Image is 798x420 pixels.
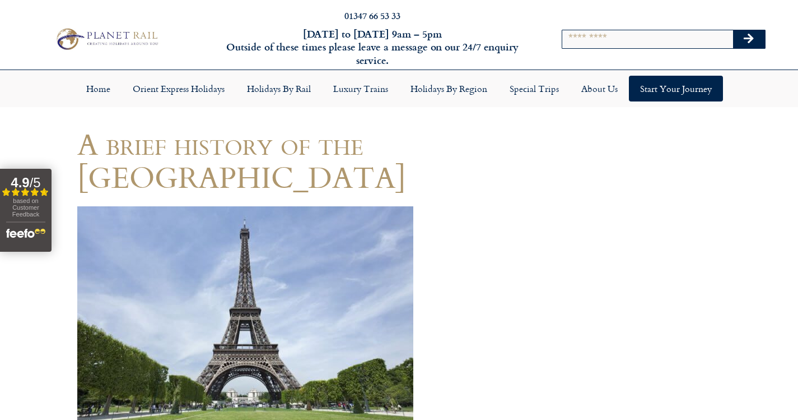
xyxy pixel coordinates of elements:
[570,76,629,101] a: About Us
[236,76,322,101] a: Holidays by Rail
[75,76,122,101] a: Home
[498,76,570,101] a: Special Trips
[52,26,161,53] img: Planet Rail Train Holidays Logo
[6,76,792,101] nav: Menu
[733,30,766,48] button: Search
[122,76,236,101] a: Orient Express Holidays
[322,76,399,101] a: Luxury Trains
[216,27,529,67] h6: [DATE] to [DATE] 9am – 5pm Outside of these times please leave a message on our 24/7 enquiry serv...
[344,9,400,22] a: 01347 66 53 33
[77,127,497,193] h1: A brief history of the [GEOGRAPHIC_DATA]
[629,76,723,101] a: Start your Journey
[399,76,498,101] a: Holidays by Region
